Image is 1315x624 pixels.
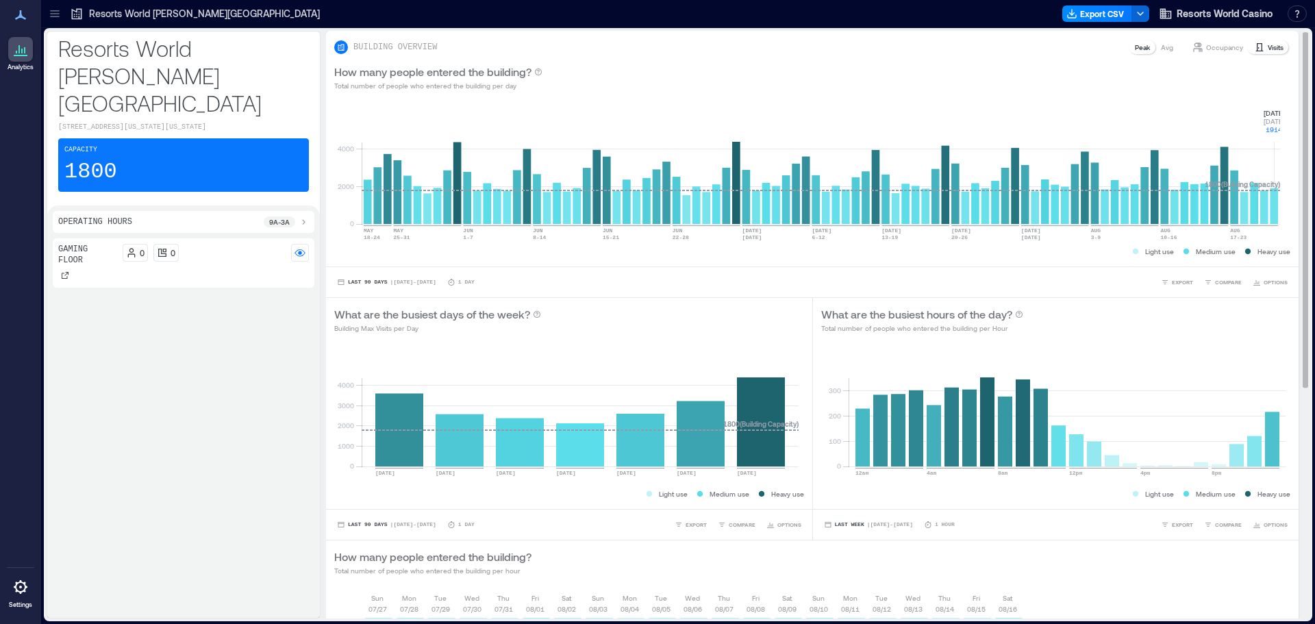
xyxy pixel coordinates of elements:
p: Sun [371,592,384,603]
p: Resorts World [PERSON_NAME][GEOGRAPHIC_DATA] [89,7,320,21]
p: Sat [782,592,792,603]
p: What are the busiest days of the week? [334,306,530,323]
p: 08/09 [778,603,797,614]
p: 07/28 [400,603,418,614]
text: [DATE] [742,227,762,234]
p: Tue [875,592,888,603]
span: COMPARE [1215,278,1242,286]
button: Last Week |[DATE]-[DATE] [821,518,916,532]
p: Visits [1268,42,1283,53]
text: [DATE] [1021,234,1041,240]
p: 08/06 [684,603,702,614]
text: [DATE] [737,470,757,476]
text: [DATE] [1021,227,1041,234]
p: Gaming Floor [58,244,117,266]
p: 07/31 [494,603,513,614]
p: 9a - 3a [269,216,290,227]
p: How many people entered the building? [334,64,531,80]
text: [DATE] [375,470,395,476]
p: Medium use [1196,488,1236,499]
text: 12am [855,470,868,476]
tspan: 0 [836,462,840,470]
p: What are the busiest hours of the day? [821,306,1012,323]
text: [DATE] [881,227,901,234]
text: 8pm [1212,470,1222,476]
p: Peak [1135,42,1150,53]
p: Tue [434,592,447,603]
a: Analytics [3,33,38,75]
p: 1800 [64,158,117,186]
p: 08/14 [936,603,954,614]
text: AUG [1160,227,1170,234]
p: Fri [752,592,760,603]
text: 15-21 [603,234,619,240]
p: Analytics [8,63,34,71]
p: Fri [973,592,980,603]
text: 22-28 [673,234,689,240]
text: AUG [1230,227,1240,234]
button: Export CSV [1062,5,1132,22]
text: JUN [533,227,543,234]
text: 8-14 [533,234,546,240]
text: 12pm [1069,470,1082,476]
p: Total number of people who entered the building per day [334,80,542,91]
span: EXPORT [686,521,707,529]
p: 07/27 [368,603,387,614]
button: EXPORT [1158,518,1196,532]
button: COMPARE [1201,518,1244,532]
p: Sun [812,592,825,603]
p: 1 Day [458,278,475,286]
text: MAY [394,227,404,234]
p: Heavy use [1257,488,1290,499]
p: 08/15 [967,603,986,614]
p: Heavy use [771,488,804,499]
p: Medium use [710,488,749,499]
text: [DATE] [616,470,636,476]
text: [DATE] [556,470,576,476]
p: 08/16 [999,603,1017,614]
tspan: 2000 [338,421,354,429]
p: 07/29 [431,603,450,614]
button: COMPARE [715,518,758,532]
p: Total number of people who entered the building per Hour [821,323,1023,334]
p: [STREET_ADDRESS][US_STATE][US_STATE] [58,122,309,133]
p: Building Max Visits per Day [334,323,541,334]
p: 08/04 [621,603,639,614]
text: 4am [927,470,937,476]
p: Mon [623,592,637,603]
text: AUG [1091,227,1101,234]
p: 08/02 [558,603,576,614]
text: 4pm [1140,470,1151,476]
tspan: 1000 [338,442,354,450]
span: EXPORT [1172,521,1193,529]
p: Total number of people who entered the building per hour [334,565,531,576]
p: Capacity [64,145,97,155]
p: Operating Hours [58,216,132,227]
p: Tue [655,592,667,603]
a: Settings [4,571,37,613]
span: COMPARE [729,521,755,529]
text: MAY [364,227,374,234]
p: 0 [140,247,145,258]
p: BUILDING OVERVIEW [353,42,437,53]
p: Light use [1145,246,1174,257]
text: JUN [673,227,683,234]
p: Light use [659,488,688,499]
span: EXPORT [1172,278,1193,286]
p: 08/08 [747,603,765,614]
p: 1 Day [458,521,475,529]
text: [DATE] [677,470,697,476]
p: Mon [843,592,857,603]
text: 10-16 [1160,234,1177,240]
button: Last 90 Days |[DATE]-[DATE] [334,518,439,532]
span: COMPARE [1215,521,1242,529]
p: Medium use [1196,246,1236,257]
text: [DATE] [742,234,762,240]
text: 20-26 [951,234,968,240]
span: Resorts World Casino [1177,7,1273,21]
p: Avg [1161,42,1173,53]
p: 08/07 [715,603,734,614]
text: 8am [998,470,1008,476]
tspan: 100 [828,437,840,445]
p: Thu [938,592,951,603]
